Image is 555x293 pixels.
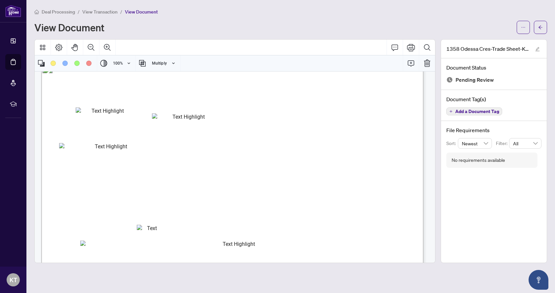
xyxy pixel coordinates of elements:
p: Sort: [446,140,458,147]
p: Filter: [496,140,509,147]
h4: File Requirements [446,126,541,134]
span: View Transaction [82,9,118,15]
h1: View Document [34,22,104,33]
span: edit [535,47,540,51]
span: Pending Review [456,75,494,84]
span: ellipsis [521,25,526,30]
h4: Document Tag(s) [446,95,541,103]
span: Newest [462,138,488,148]
span: KT [10,275,17,284]
span: Deal Processing [42,9,75,15]
div: No requirements available [452,157,505,164]
span: home [34,10,39,14]
span: All [513,138,537,148]
li: / [120,8,122,15]
span: plus [449,110,453,113]
img: logo [5,5,21,17]
span: View Document [125,9,158,15]
img: Document Status [446,76,453,83]
span: Add a Document Tag [455,109,499,114]
button: Add a Document Tag [446,107,502,115]
span: arrow-left [538,25,543,30]
li: / [78,8,80,15]
button: Open asap [529,270,548,290]
span: 1358 Odessa Cres-Trade Sheet-Kia to Review.pdf [446,45,529,53]
h4: Document Status [446,64,541,72]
